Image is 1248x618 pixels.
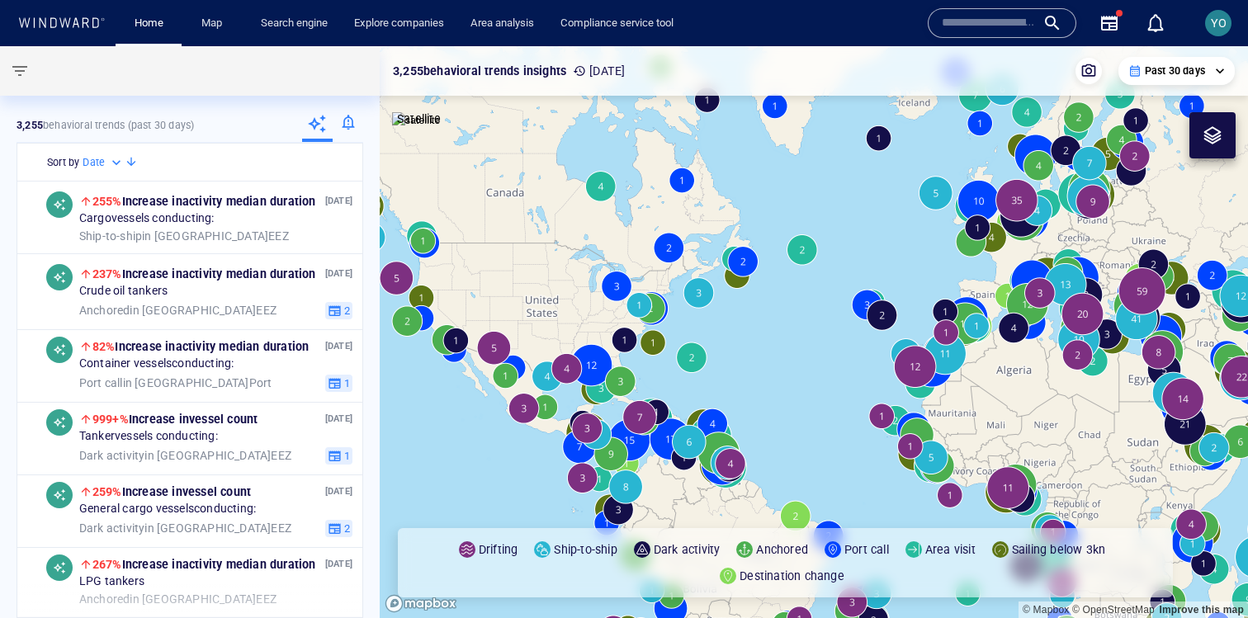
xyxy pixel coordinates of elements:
span: Cargo vessels conducting: [79,211,215,226]
p: Dark activity [654,540,721,559]
span: 259% [92,485,122,498]
p: Anchored [756,540,808,559]
span: Increase in activity median duration [92,340,310,353]
a: Mapbox [1023,604,1069,616]
span: Increase in activity median duration [92,267,316,281]
p: Port call [844,540,889,559]
span: 999+% [92,413,129,426]
div: Notification center [1146,13,1165,33]
span: LPG tankers [79,574,144,589]
p: Area visit [925,540,976,559]
span: 2 [342,303,350,318]
span: Dark activity [79,448,145,461]
button: 1 [325,374,352,392]
div: Date [83,154,125,171]
a: Area analysis [464,9,541,38]
button: YO [1202,7,1235,40]
button: Map [188,9,241,38]
span: 255% [92,195,122,208]
span: Port call [79,375,123,389]
iframe: Chat [1178,544,1236,606]
a: OpenStreetMap [1072,604,1155,616]
p: 3,255 behavioral trends insights [393,61,566,81]
span: Increase in vessel count [92,413,258,426]
span: General cargo vessels conducting: [79,502,256,517]
span: in [GEOGRAPHIC_DATA] EEZ [79,521,291,535]
span: 1 [342,375,350,390]
a: Search engine [254,9,334,38]
p: behavioral trends (Past 30 days) [17,118,194,133]
span: in [GEOGRAPHIC_DATA] Port [79,375,272,390]
span: 267% [92,558,122,571]
span: Increase in activity median duration [92,195,316,208]
p: Destination change [740,566,844,586]
a: Map [195,9,234,38]
img: satellite [392,112,441,129]
strong: 3,255 [17,119,43,131]
a: Home [128,9,170,38]
a: Map feedback [1159,604,1244,616]
p: Sailing below 3kn [1012,540,1105,559]
p: [DATE] [573,61,625,81]
p: Drifting [479,540,518,559]
span: in [GEOGRAPHIC_DATA] EEZ [79,303,277,318]
span: 2 [342,521,350,535]
h6: Sort by [47,154,79,171]
p: [DATE] [325,411,352,427]
span: Crude oil tankers [79,284,168,299]
button: 1 [325,446,352,465]
button: Home [122,9,175,38]
p: [DATE] [325,193,352,209]
span: Ship-to-ship [79,229,142,242]
button: 2 [325,301,352,319]
a: Mapbox logo [385,594,457,613]
span: 1 [342,448,350,463]
span: Dark activity [79,521,145,534]
span: Anchored [79,303,130,316]
canvas: Map [380,46,1248,618]
p: [DATE] [325,338,352,354]
div: Past 30 days [1128,64,1225,78]
span: Container vessels conducting: [79,356,234,371]
p: [DATE] [325,266,352,281]
p: [DATE] [325,484,352,499]
h6: Date [83,154,105,171]
p: Satellite [397,109,441,129]
span: 237% [92,267,122,281]
p: Ship-to-ship [554,540,617,559]
p: Past 30 days [1145,64,1205,78]
span: Increase in vessel count [92,485,251,498]
span: 82% [92,340,116,353]
a: Compliance service tool [554,9,680,38]
span: YO [1211,17,1227,30]
span: Increase in activity median duration [92,558,316,571]
p: [DATE] [325,556,352,572]
span: in [GEOGRAPHIC_DATA] EEZ [79,448,291,463]
span: Tanker vessels conducting: [79,429,218,444]
button: 2 [325,519,352,537]
a: Explore companies [347,9,451,38]
span: in [GEOGRAPHIC_DATA] EEZ [79,229,289,243]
